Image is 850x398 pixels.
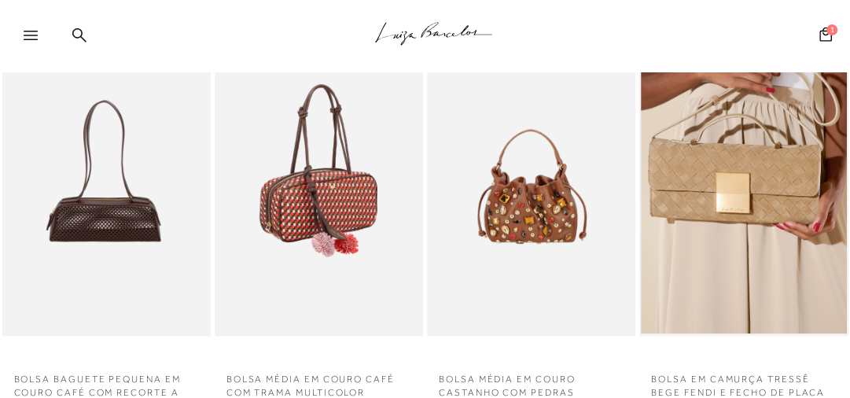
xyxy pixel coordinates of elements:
[815,26,837,47] button: 1
[4,25,209,334] a: BOLSA BAGUETE PEQUENA EM COURO CAFÉ COM RECORTE A LASER BOLSA BAGUETE PEQUENA EM COURO CAFÉ COM R...
[429,25,634,334] img: BOLSA MÉDIA EM COURO CASTANHO COM PEDRAS APLICADAS
[216,25,421,334] a: BOLSA MÉDIA EM COURO CAFÉ COM TRAMA MULTICOLOR
[826,24,837,35] span: 1
[641,25,846,334] img: BOLSA EM CAMURÇA TRESSÊ BEGE FENDI E FECHO DE PLACA LB MÉDIA
[216,23,423,336] img: BOLSA MÉDIA EM COURO CAFÉ COM TRAMA MULTICOLOR
[641,25,846,334] a: BOLSA EM CAMURÇA TRESSÊ BEGE FENDI E FECHO DE PLACA LB MÉDIA BOLSA EM CAMURÇA TRESSÊ BEGE FENDI E...
[4,25,209,334] img: BOLSA BAGUETE PEQUENA EM COURO CAFÉ COM RECORTE A LASER
[429,25,634,334] a: BOLSA MÉDIA EM COURO CASTANHO COM PEDRAS APLICADAS BOLSA MÉDIA EM COURO CASTANHO COM PEDRAS APLIC...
